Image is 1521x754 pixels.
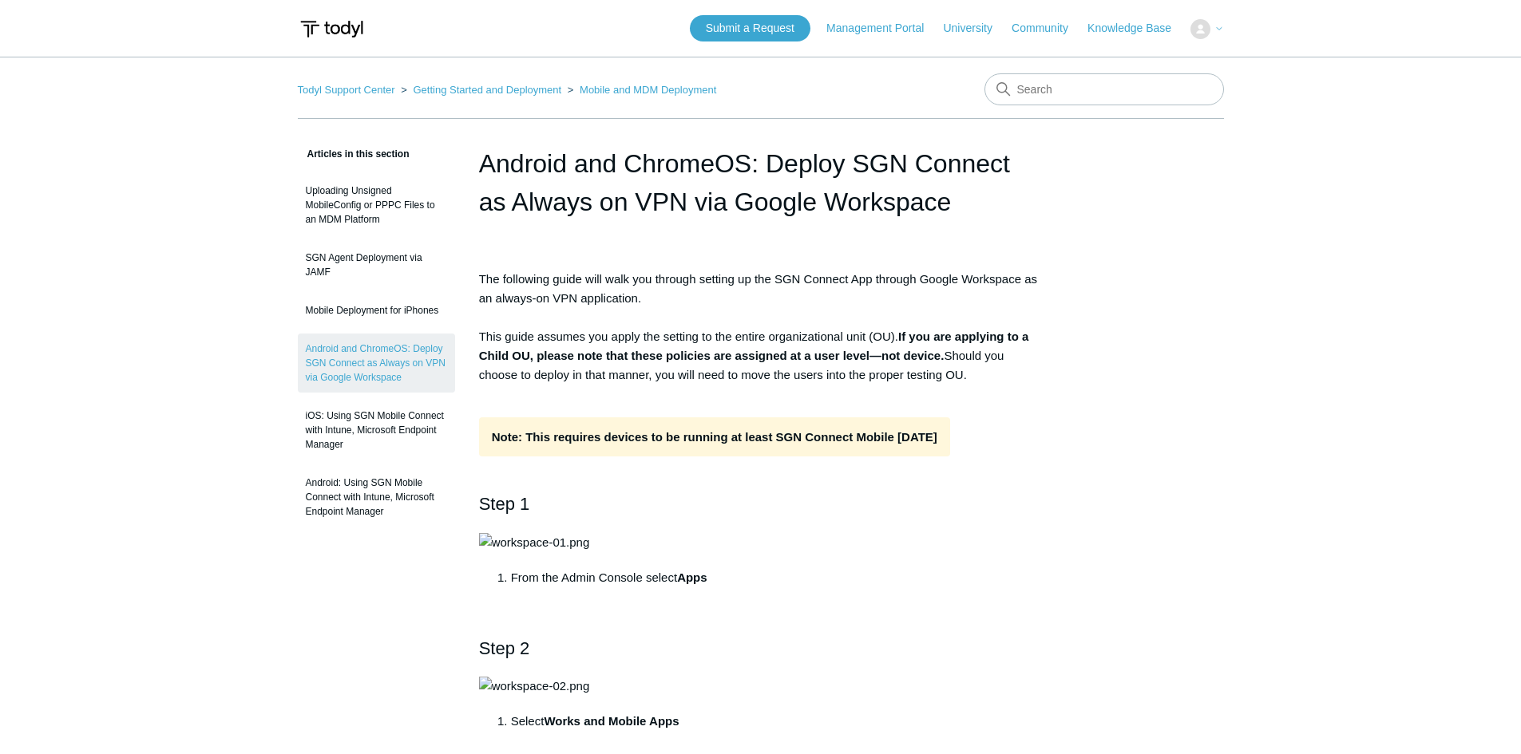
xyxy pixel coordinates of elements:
[1012,20,1084,37] a: Community
[479,270,1043,385] p: The following guide will walk you through setting up the SGN Connect App through Google Workspace...
[298,148,410,160] span: Articles in this section
[298,295,455,326] a: Mobile Deployment for iPhones
[511,568,1043,587] li: From the Admin Console select
[690,15,810,41] a: Submit a Request
[398,84,564,96] li: Getting Started and Deployment
[479,417,950,456] strong: Note: This requires devices to be running at least SGN Connect Mobile [DATE]
[298,243,455,287] a: SGN Agent Deployment via JAMF
[298,334,455,393] a: Android and ChromeOS: Deploy SGN Connect as Always on VPN via Google Workspace
[413,84,561,96] a: Getting Started and Deployment
[580,84,716,96] a: Mobile and MDM Deployment
[1087,20,1187,37] a: Knowledge Base
[479,677,590,696] img: workspace-02.png
[298,14,366,44] img: Todyl Support Center Help Center home page
[564,84,716,96] li: Mobile and MDM Deployment
[479,634,1043,662] h2: Step 2
[298,176,455,235] a: Uploading Unsigned MobileConfig or PPPC Files to an MDM Platform
[298,84,395,96] a: Todyl Support Center
[298,84,398,96] li: Todyl Support Center
[511,712,1043,731] li: Select
[298,401,455,460] a: iOS: Using SGN Mobile Connect with Intune, Microsoft Endpoint Manager
[943,20,1008,37] a: University
[479,144,1043,221] h1: Android and ChromeOS: Deploy SGN Connect as Always on VPN via Google Workspace
[479,533,590,552] img: workspace-01.png
[544,714,679,728] strong: Works and Mobile Apps
[984,73,1224,105] input: Search
[298,468,455,527] a: Android: Using SGN Mobile Connect with Intune, Microsoft Endpoint Manager
[826,20,940,37] a: Management Portal
[479,490,1043,518] h2: Step 1
[677,570,707,584] strong: Apps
